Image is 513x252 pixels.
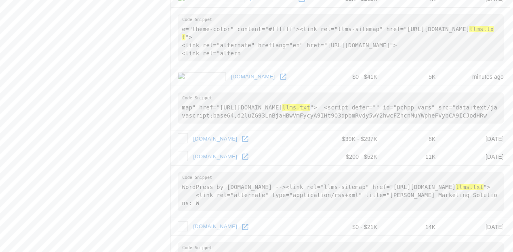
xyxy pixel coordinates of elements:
[178,92,504,124] pre: map" href="[URL][DOMAIN_NAME] "> <script defer="" id="pchpp_vars" src="data:text/javascript;base6...
[384,130,442,148] td: 8K
[229,71,277,83] a: [DOMAIN_NAME]
[178,72,225,81] img: xsrv.jp icon
[322,130,384,148] td: $39K - $297K
[178,151,188,161] img: businessesgrow.com icon
[384,218,442,236] td: 14K
[322,148,384,166] td: $200 - $52K
[191,133,239,145] a: [DOMAIN_NAME]
[442,218,510,236] td: [DATE]
[239,133,251,145] a: Open vercel.com in new window
[456,184,484,190] hl: llms.txt
[182,26,494,40] hl: llms.txt
[239,151,251,163] a: Open businessesgrow.com in new window
[178,172,504,211] pre: WordPress by [DOMAIN_NAME] --><link rel="llms-sitemap" href="[URL][DOMAIN_NAME] "> <link rel="alt...
[191,220,239,233] a: [DOMAIN_NAME]
[442,148,510,166] td: [DATE]
[191,151,239,163] a: [DOMAIN_NAME]
[282,104,310,111] hl: llms.txt
[178,133,188,143] img: vercel.com icon
[178,14,504,61] pre: e="theme-color" content="#ffffff"><link rel="llms-sitemap" href="[URL][DOMAIN_NAME] "> <link rel=...
[239,221,251,233] a: Open webkul.com in new window
[442,130,510,148] td: [DATE]
[178,221,188,231] img: webkul.com icon
[384,148,442,166] td: 11K
[277,71,289,83] a: Open xsrv.jp in new window
[322,68,384,86] td: $0 - $41K
[322,218,384,236] td: $0 - $21K
[442,68,510,86] td: minutes ago
[384,68,442,86] td: 5K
